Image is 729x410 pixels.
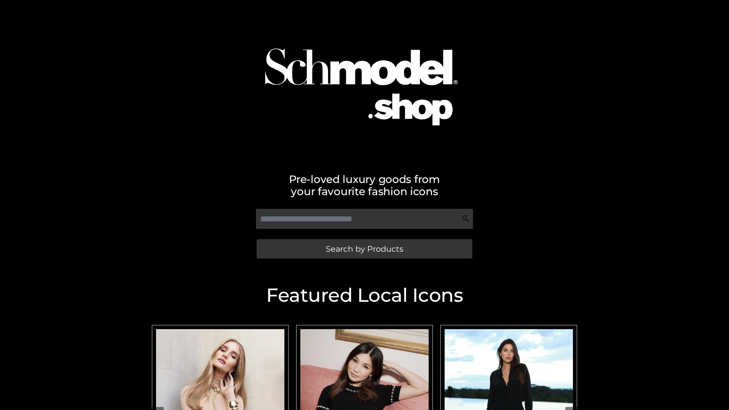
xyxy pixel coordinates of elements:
h2: Pre-loved luxury goods from your favourite fashion icons [148,173,581,197]
img: Search Icon [462,215,469,222]
h2: Featured Local Icons​ [148,286,581,305]
a: Search by Products [257,239,472,259]
span: Search by Products [326,245,403,253]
